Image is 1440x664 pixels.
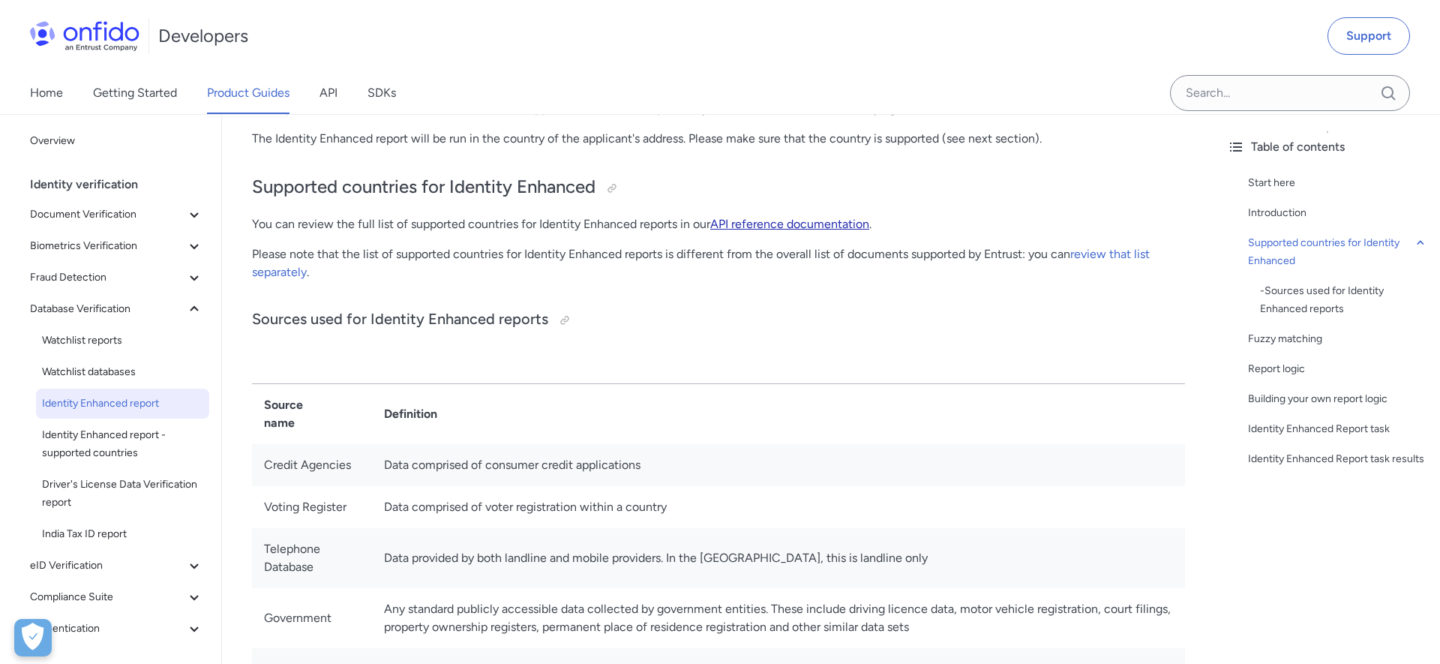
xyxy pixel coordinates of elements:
strong: Definition [384,407,437,421]
a: Product Guides [207,72,289,114]
td: Government [252,588,372,648]
a: review that list separately [252,247,1150,279]
div: Cookie Preferences [14,619,52,656]
span: Database Verification [30,300,185,318]
span: Identity Enhanced report [42,395,203,413]
a: Fuzzy matching [1248,330,1428,348]
span: Authentication [30,620,185,638]
span: India Tax ID report [42,525,203,543]
div: Identity verification [30,170,215,200]
h3: Sources used for Identity Enhanced reports [252,308,1185,332]
span: Overview [30,132,203,150]
td: Credit Agencies [252,444,372,486]
span: Biometrics Verification [30,237,185,255]
button: Document Verification [24,200,209,230]
span: Watchlist reports [42,332,203,350]
a: Support [1327,17,1410,55]
td: Telephone Database [252,528,372,588]
a: Introduction [1248,204,1428,222]
div: Table of contents [1227,138,1428,156]
td: Data comprised of consumer credit applications [372,444,1185,486]
a: Overview [24,126,209,156]
button: eID Verification [24,551,209,581]
span: eID Verification [30,557,185,575]
img: Onfido Logo [30,21,139,51]
p: You can review the full list of supported countries for Identity Enhanced reports in our . [252,215,1185,233]
td: Any standard publicly accessible data collected by government entities. These include driving lic... [372,588,1185,648]
span: Compliance Suite [30,588,185,606]
span: Fraud Detection [30,269,185,287]
a: Home [30,72,63,114]
td: Data provided by both landline and mobile providers. In the [GEOGRAPHIC_DATA], this is landline only [372,528,1185,588]
a: Driver's License Data Verification report [36,470,209,518]
span: Driver's License Data Verification report [42,476,203,512]
a: Start here [1248,174,1428,192]
h1: Developers [158,24,248,48]
a: Supported countries for Identity Enhanced [1248,234,1428,270]
button: Compliance Suite [24,582,209,612]
a: API [319,72,337,114]
button: Fraud Detection [24,263,209,293]
button: Biometrics Verification [24,231,209,261]
a: Identity Enhanced Report task [1248,420,1428,438]
strong: Source name [264,398,303,430]
a: Watchlist reports [36,326,209,356]
a: Getting Started [93,72,177,114]
a: SDKs [367,72,396,114]
a: Watchlist databases [36,357,209,387]
span: Document Verification [30,206,185,224]
a: Report logic [1248,360,1428,378]
a: -Sources used for Identity Enhanced reports [1260,282,1428,318]
button: Database Verification [24,294,209,324]
span: Identity Enhanced report - supported countries [42,426,203,462]
input: Onfido search input field [1170,75,1410,111]
a: India Tax ID report [36,519,209,549]
a: Building your own report logic [1248,390,1428,408]
h2: Supported countries for Identity Enhanced [252,175,1185,200]
a: Identity Enhanced report [36,389,209,419]
a: Identity Enhanced report - supported countries [36,420,209,468]
button: Open Preferences [14,619,52,656]
p: Please note that the list of supported countries for Identity Enhanced reports is different from ... [252,245,1185,281]
a: Identity Enhanced Report task results [1248,450,1428,468]
button: Authentication [24,614,209,644]
span: Watchlist databases [42,363,203,381]
td: Data comprised of voter registration within a country [372,486,1185,528]
a: API reference documentation [710,217,869,231]
p: The Identity Enhanced report will be run in the country of the applicant's address. Please make s... [252,130,1185,148]
td: Voting Register [252,486,372,528]
div: - Sources used for Identity Enhanced reports [1260,282,1428,318]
